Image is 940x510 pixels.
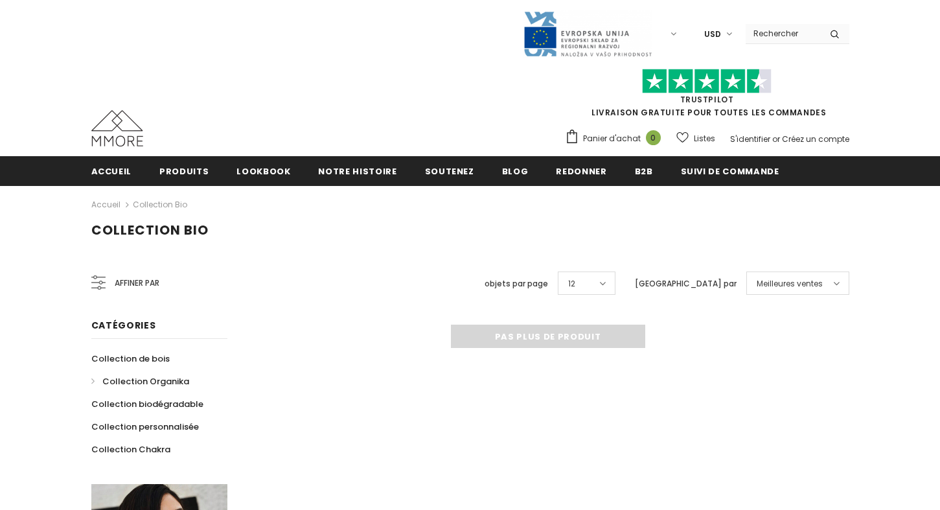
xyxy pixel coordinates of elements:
[91,347,170,370] a: Collection de bois
[91,438,170,461] a: Collection Chakra
[757,277,823,290] span: Meilleures ventes
[694,132,715,145] span: Listes
[91,319,156,332] span: Catégories
[91,197,120,213] a: Accueil
[681,156,779,185] a: Suivi de commande
[91,398,203,410] span: Collection biodégradable
[425,156,474,185] a: soutenez
[425,165,474,178] span: soutenez
[502,156,529,185] a: Blog
[91,443,170,456] span: Collection Chakra
[523,10,652,58] img: Javni Razpis
[91,165,132,178] span: Accueil
[91,421,199,433] span: Collection personnalisée
[91,353,170,365] span: Collection de bois
[681,165,779,178] span: Suivi de commande
[565,129,667,148] a: Panier d'achat 0
[236,156,290,185] a: Lookbook
[502,165,529,178] span: Blog
[485,277,548,290] label: objets par page
[635,165,653,178] span: B2B
[318,156,396,185] a: Notre histoire
[782,133,849,145] a: Créez un compte
[746,24,820,43] input: Search Site
[635,277,737,290] label: [GEOGRAPHIC_DATA] par
[91,221,209,239] span: Collection Bio
[635,156,653,185] a: B2B
[133,199,187,210] a: Collection Bio
[91,370,189,393] a: Collection Organika
[556,165,606,178] span: Redonner
[523,28,652,39] a: Javni Razpis
[91,110,143,146] img: Cas MMORE
[91,156,132,185] a: Accueil
[676,127,715,150] a: Listes
[568,277,575,290] span: 12
[704,28,721,41] span: USD
[642,69,772,94] img: Faites confiance aux étoiles pilotes
[91,415,199,438] a: Collection personnalisée
[91,393,203,415] a: Collection biodégradable
[115,276,159,290] span: Affiner par
[159,156,209,185] a: Produits
[318,165,396,178] span: Notre histoire
[772,133,780,145] span: or
[102,375,189,388] span: Collection Organika
[730,133,770,145] a: S'identifier
[565,75,849,118] span: LIVRAISON GRATUITE POUR TOUTES LES COMMANDES
[583,132,641,145] span: Panier d'achat
[646,130,661,145] span: 0
[236,165,290,178] span: Lookbook
[556,156,606,185] a: Redonner
[680,94,734,105] a: TrustPilot
[159,165,209,178] span: Produits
